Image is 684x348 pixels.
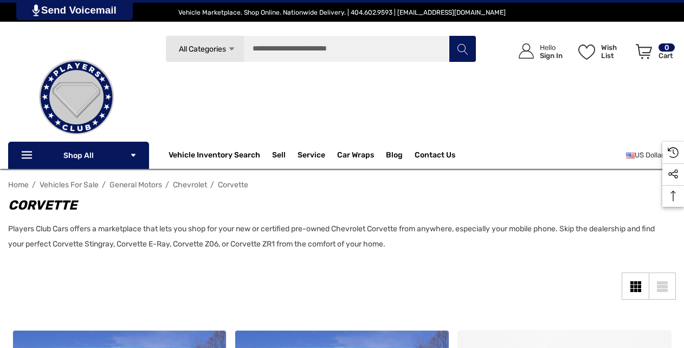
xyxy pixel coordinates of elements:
[20,149,36,162] svg: Icon Line
[659,43,675,52] p: 0
[578,45,595,60] svg: Wish List
[636,44,652,59] svg: Review Your Cart
[386,150,403,162] a: Blog
[631,33,676,75] a: Cart with 0 items
[659,52,675,60] p: Cart
[218,180,248,189] a: Corvette
[8,222,665,252] p: Players Club Cars offers a marketplace that lets you shop for your new or certified pre-owned Che...
[165,35,244,62] a: All Categories Icon Arrow Down Icon Arrow Up
[8,180,29,189] a: Home
[337,144,386,166] a: Car Wraps
[22,43,131,151] img: Players Club | Cars For Sale
[622,273,649,300] a: Grid View
[40,180,99,189] a: Vehicles For Sale
[573,33,631,70] a: Wish List Wish List
[415,150,455,162] a: Contact Us
[662,191,684,201] svg: Top
[601,43,630,60] p: Wish List
[8,142,149,169] p: Shop All
[178,9,506,16] span: Vehicle Marketplace. Shop Online. Nationwide Delivery. | 404.602.9593 | [EMAIL_ADDRESS][DOMAIN_NAME]
[337,150,374,162] span: Car Wraps
[33,4,40,16] img: PjwhLS0gR2VuZXJhdG9yOiBHcmF2aXQuaW8gLS0+PHN2ZyB4bWxucz0iaHR0cDovL3d3dy53My5vcmcvMjAwMC9zdmciIHhtb...
[449,35,476,62] button: Search
[178,45,225,54] span: All Categories
[173,180,207,189] a: Chevrolet
[649,273,676,300] a: List View
[668,169,679,180] svg: Social Media
[272,144,298,166] a: Sell
[506,33,568,70] a: Sign in
[540,52,563,60] p: Sign In
[169,150,260,162] a: Vehicle Inventory Search
[228,45,236,53] svg: Icon Arrow Down
[519,43,534,59] svg: Icon User Account
[272,150,286,162] span: Sell
[298,150,325,162] a: Service
[540,43,563,52] p: Hello
[130,151,137,159] svg: Icon Arrow Down
[668,147,679,158] svg: Recently Viewed
[109,180,162,189] a: General Motors
[626,144,676,166] a: USD
[8,195,665,215] h1: Corvette
[8,175,676,194] nav: Breadcrumb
